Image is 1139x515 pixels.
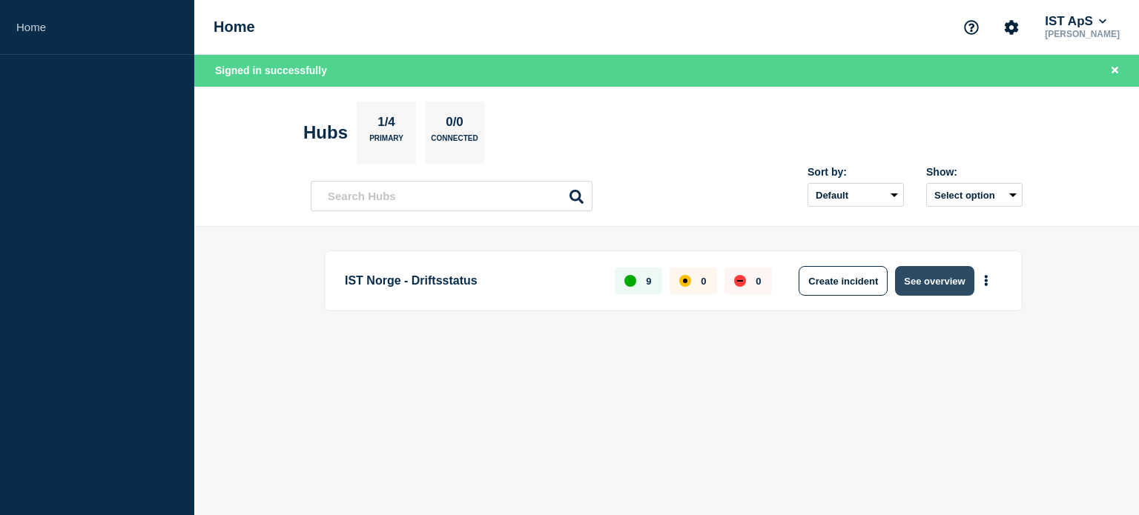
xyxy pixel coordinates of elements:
[1106,62,1124,79] button: Close banner
[369,134,403,150] p: Primary
[756,276,761,287] p: 0
[734,275,746,287] div: down
[926,166,1023,178] div: Show:
[311,181,592,211] input: Search Hubs
[214,19,255,36] h1: Home
[1042,29,1123,39] p: [PERSON_NAME]
[215,64,327,76] span: Signed in successfully
[1042,14,1109,29] button: IST ApS
[808,183,904,207] select: Sort by
[345,266,598,296] p: IST Norge - Driftsstatus
[372,115,401,134] p: 1/4
[977,268,996,295] button: More actions
[895,266,974,296] button: See overview
[808,166,904,178] div: Sort by:
[303,122,348,143] h2: Hubs
[996,12,1027,43] button: Account settings
[956,12,987,43] button: Support
[926,183,1023,207] button: Select option
[646,276,651,287] p: 9
[701,276,706,287] p: 0
[679,275,691,287] div: affected
[440,115,469,134] p: 0/0
[624,275,636,287] div: up
[431,134,478,150] p: Connected
[799,266,888,296] button: Create incident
